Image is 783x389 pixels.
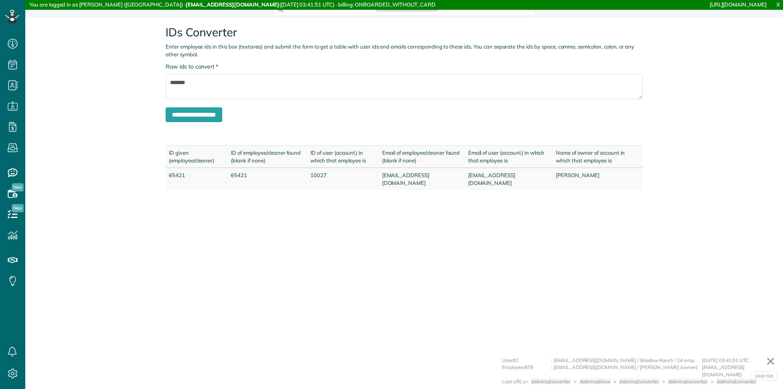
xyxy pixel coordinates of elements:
[762,351,779,371] a: ✕
[307,168,379,190] td: 10027
[228,168,307,190] td: 65421
[702,364,775,378] div: [EMAIL_ADDRESS][DOMAIN_NAME]
[668,378,708,385] span: /admins/converter
[717,378,756,385] span: /admins/converter
[531,378,571,385] span: /admins/converter
[166,62,218,71] label: Raw ids to convert
[751,371,777,381] a: User list
[12,183,24,191] span: New
[379,168,465,190] td: [EMAIL_ADDRESS][DOMAIN_NAME]
[12,204,24,212] span: New
[166,26,643,39] h2: IDs Converter
[551,364,702,378] div: : [EMAIL_ADDRESS][DOMAIN_NAME] / [PERSON_NAME] (owner)
[502,357,551,364] div: User#2
[186,1,279,8] strong: [EMAIL_ADDRESS][DOMAIN_NAME]
[166,43,643,58] p: Enter employee ids in this box (textarea) and submit the form to get a table with user ids and em...
[702,357,775,364] div: [DATE] 03:41:51 UTC
[465,146,553,168] td: Email of user (account) in which that employee is
[525,378,760,385] div: > > > > >
[502,364,551,378] div: Employee#78
[379,146,465,168] td: Email of employee/cleaner found (blank if none)
[166,146,228,168] td: ID given (employee/cleaner)
[228,146,307,168] td: ID of employee/cleaner found (blank if none)
[553,146,643,168] td: Name of owner of account in which that employee is
[619,378,659,385] span: /admins/converter
[551,357,702,364] div: : [EMAIL_ADDRESS][DOMAIN_NAME] / Shadow Ranch / 24 emp.
[710,1,767,8] a: [URL][DOMAIN_NAME]
[553,168,643,190] td: [PERSON_NAME]
[307,146,379,168] td: ID of user (account) in which that employee is
[502,378,525,385] div: Last URLs
[580,378,610,385] span: /admins/show
[465,168,553,190] td: [EMAIL_ADDRESS][DOMAIN_NAME]
[166,168,228,190] td: 65421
